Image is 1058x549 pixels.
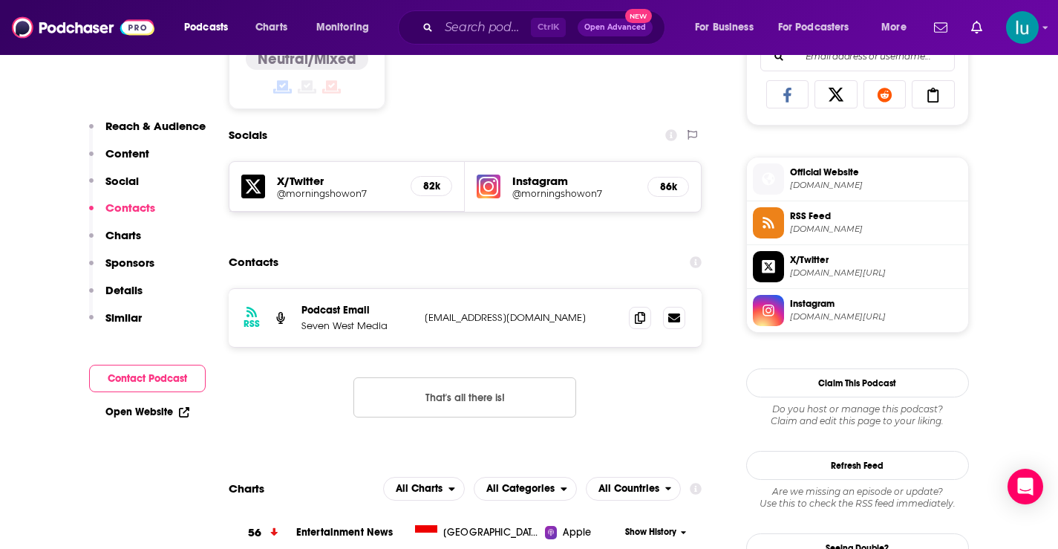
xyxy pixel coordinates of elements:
h5: Instagram [512,174,636,188]
span: New [625,9,652,23]
span: Open Advanced [584,24,646,31]
button: Details [89,283,143,311]
img: Podchaser - Follow, Share and Rate Podcasts [12,13,154,42]
a: @morningshowon7 [277,188,399,199]
span: All Charts [396,484,443,494]
button: Contacts [89,201,155,228]
span: RSS Feed [790,209,962,223]
h2: Categories [474,477,577,501]
a: Charts [246,16,296,39]
img: User Profile [1006,11,1039,44]
div: Are we missing an episode or update? Use this to check the RSS feed immediately. [746,486,969,510]
span: Monitoring [316,17,369,38]
a: Share on X/Twitter [814,80,858,108]
h2: Platforms [383,477,465,501]
a: Instagram[DOMAIN_NAME][URL] [753,295,962,326]
span: omnycontent.com [790,224,962,235]
a: RSS Feed[DOMAIN_NAME] [753,207,962,238]
div: Search podcasts, credits, & more... [412,10,679,45]
button: Content [89,146,149,174]
a: Apple [545,525,620,540]
p: Charts [105,228,141,242]
p: Sponsors [105,256,154,270]
p: Details [105,283,143,297]
button: Reach & Audience [89,119,206,146]
div: Search followers [760,42,955,71]
button: Nothing here. [353,377,576,418]
button: Open AdvancedNew [578,19,653,36]
button: Show History [620,526,691,539]
p: Content [105,146,149,160]
span: Show History [625,526,676,539]
a: Copy Link [912,80,955,108]
a: X/Twitter[DOMAIN_NAME][URL] [753,251,962,282]
p: [EMAIL_ADDRESS][DOMAIN_NAME] [425,311,618,324]
span: Charts [255,17,287,38]
h5: 86k [660,181,676,193]
span: Do you host or manage this podcast? [746,403,969,415]
h3: 56 [248,524,261,542]
p: Podcast Email [301,304,413,316]
h4: Neutral/Mixed [258,50,356,68]
button: Sponsors [89,256,154,283]
h3: RSS [244,318,260,330]
h2: Socials [229,121,267,149]
a: Entertainment News [296,526,394,539]
button: Contact Podcast [89,365,206,392]
a: Share on Facebook [766,80,809,108]
a: @morningshowon7 [512,188,636,199]
span: themorningshow.com.au [790,180,962,191]
span: For Podcasters [778,17,849,38]
p: Contacts [105,201,155,215]
h5: X/Twitter [277,174,399,188]
img: iconImage [477,175,500,198]
h2: Countries [586,477,682,501]
a: [GEOGRAPHIC_DATA] [409,525,545,540]
h2: Charts [229,481,264,496]
a: Show notifications dropdown [928,15,953,40]
button: Charts [89,228,141,256]
button: open menu [174,16,247,39]
a: Show notifications dropdown [965,15,988,40]
p: Reach & Audience [105,119,206,133]
span: Official Website [790,166,962,179]
span: Podcasts [184,17,228,38]
button: Social [89,174,139,201]
span: Indonesia [443,525,540,540]
a: Open Website [105,406,189,418]
button: Claim This Podcast [746,368,969,397]
button: open menu [685,16,772,39]
button: open menu [383,477,465,501]
span: twitter.com/morningshowon7 [790,267,962,279]
span: instagram.com/morningshowon7 [790,311,962,322]
a: Share on Reddit [863,80,907,108]
a: Official Website[DOMAIN_NAME] [753,163,962,195]
div: Claim and edit this page to your liking. [746,403,969,427]
button: Refresh Feed [746,451,969,480]
span: X/Twitter [790,253,962,267]
button: open menu [768,16,871,39]
h2: Contacts [229,248,278,276]
span: Apple [563,525,591,540]
p: Seven West Media [301,319,413,332]
span: Ctrl K [531,18,566,37]
div: Open Intercom Messenger [1008,469,1043,504]
span: Logged in as lusodano [1006,11,1039,44]
input: Email address or username... [773,42,942,71]
button: open menu [474,477,577,501]
h5: 82k [423,180,440,192]
button: open menu [871,16,925,39]
button: Show profile menu [1006,11,1039,44]
p: Social [105,174,139,188]
span: All Categories [486,484,555,494]
span: More [881,17,907,38]
input: Search podcasts, credits, & more... [439,16,531,39]
span: For Business [695,17,754,38]
span: All Countries [598,484,659,494]
span: Instagram [790,297,962,311]
button: open menu [306,16,388,39]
